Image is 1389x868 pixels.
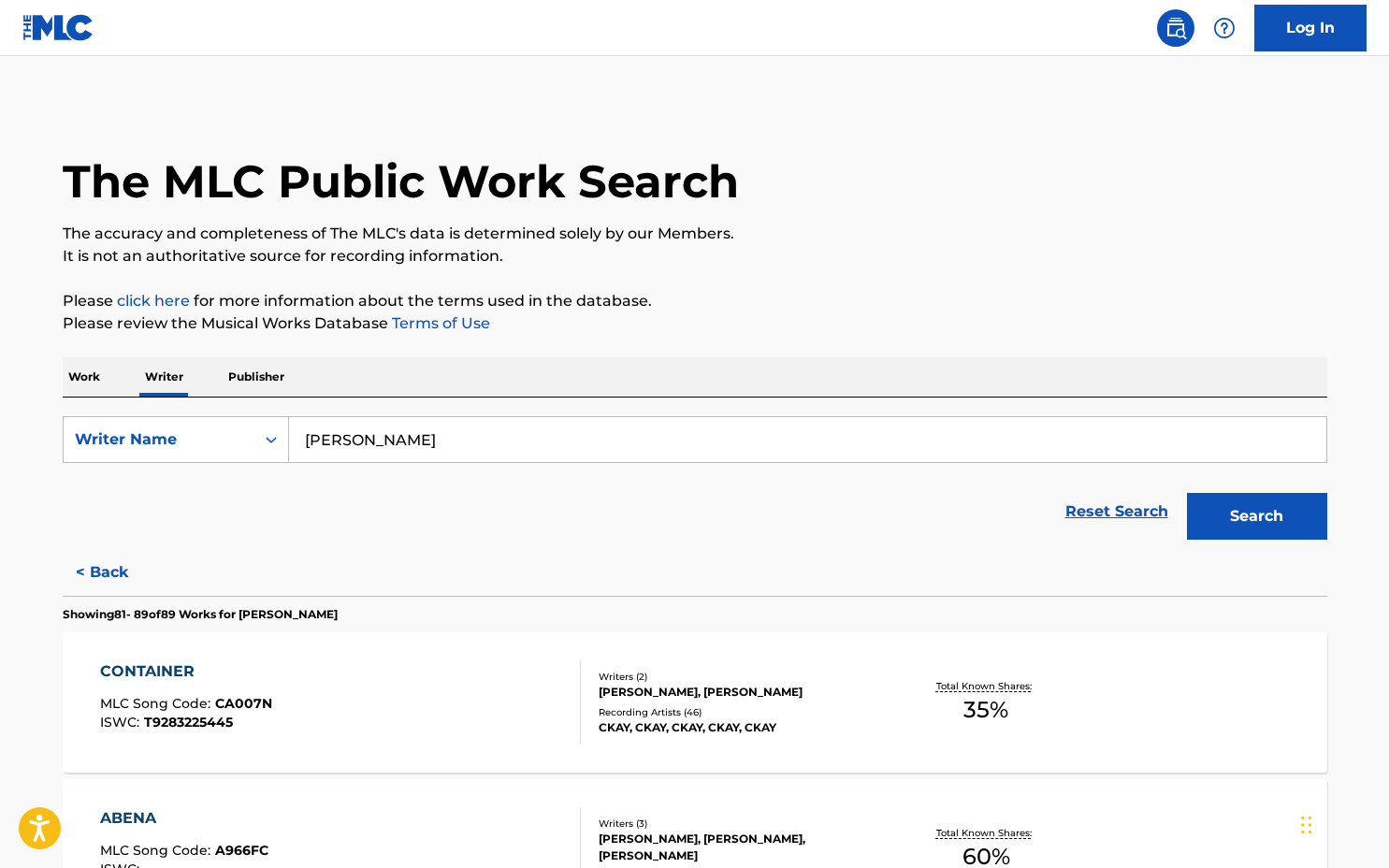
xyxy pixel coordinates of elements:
[63,632,1327,773] a: CONTAINERMLC Song Code:CA007NISWC:T9283225445Writers (2)[PERSON_NAME], [PERSON_NAME]Recording Art...
[1165,17,1187,39] img: search
[215,842,268,859] span: A966FC
[1213,17,1236,39] img: help
[117,292,190,310] a: click here
[1295,778,1389,868] iframe: Chat Widget
[63,357,106,397] p: Work
[100,842,215,859] span: MLC Song Code :
[599,719,881,736] div: CKAY, CKAY, CKAY, CKAY, CKAY
[63,290,1327,312] p: Please for more information about the terms used in the database.
[1056,491,1178,532] a: Reset Search
[100,660,272,683] div: CONTAINER
[599,684,881,701] div: [PERSON_NAME], [PERSON_NAME]
[1254,5,1367,51] a: Log In
[22,14,94,41] img: MLC Logo
[223,357,290,397] p: Publisher
[63,153,739,210] h1: The MLC Public Work Search
[215,695,272,712] span: CA007N
[936,679,1036,693] p: Total Known Shares:
[963,693,1008,727] span: 35 %
[1301,797,1312,853] div: Drag
[63,312,1327,335] p: Please review the Musical Works Database
[139,357,189,397] p: Writer
[144,714,233,731] span: T9283225445
[599,670,881,684] div: Writers ( 2 )
[936,826,1036,840] p: Total Known Shares:
[1206,9,1243,47] div: Help
[388,314,490,332] a: Terms of Use
[63,549,175,596] button: < Back
[599,705,881,719] div: Recording Artists ( 46 )
[1187,493,1327,540] button: Search
[599,831,881,864] div: [PERSON_NAME], [PERSON_NAME], [PERSON_NAME]
[63,223,1327,245] p: The accuracy and completeness of The MLC's data is determined solely by our Members.
[63,245,1327,268] p: It is not an authoritative source for recording information.
[1157,9,1194,47] a: Public Search
[100,807,268,830] div: ABENA
[75,428,243,451] div: Writer Name
[100,695,215,712] span: MLC Song Code :
[599,817,881,831] div: Writers ( 3 )
[63,606,338,623] p: Showing 81 - 89 of 89 Works for [PERSON_NAME]
[100,714,144,731] span: ISWC :
[63,416,1327,549] form: Search Form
